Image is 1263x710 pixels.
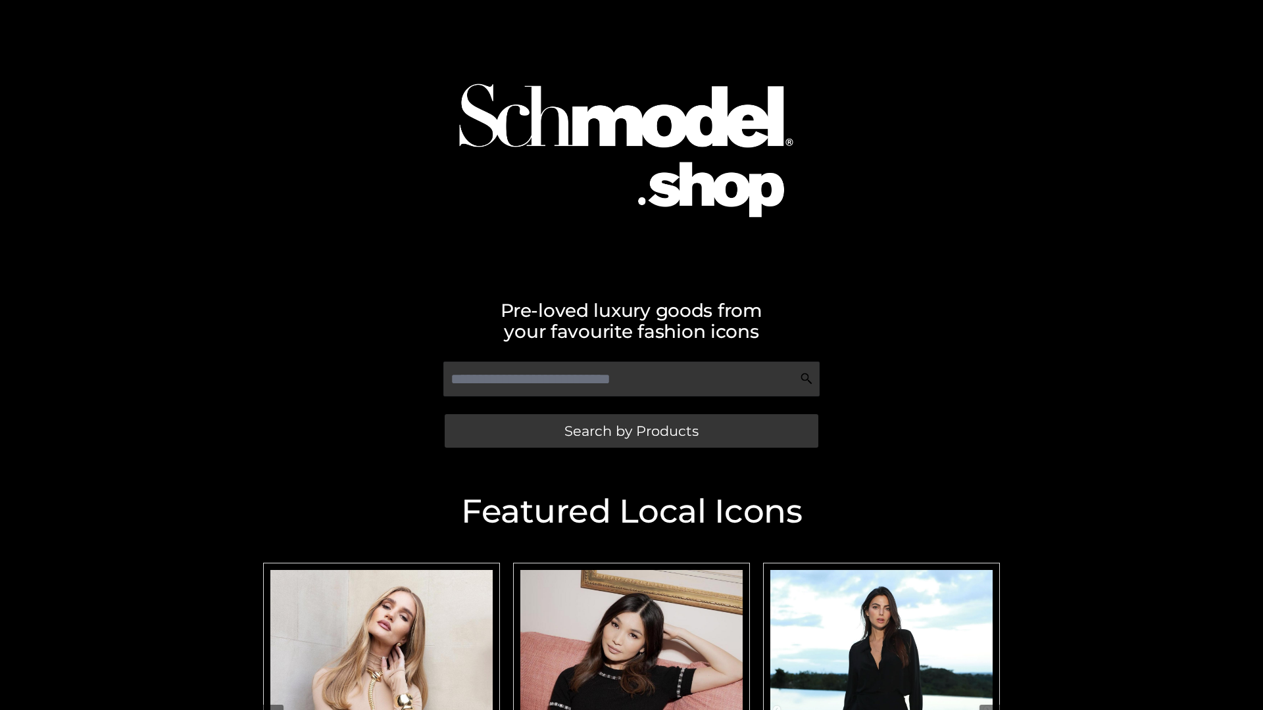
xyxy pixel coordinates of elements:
span: Search by Products [564,424,699,438]
img: Search Icon [800,372,813,385]
h2: Featured Local Icons​ [257,495,1006,528]
a: Search by Products [445,414,818,448]
h2: Pre-loved luxury goods from your favourite fashion icons [257,300,1006,342]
